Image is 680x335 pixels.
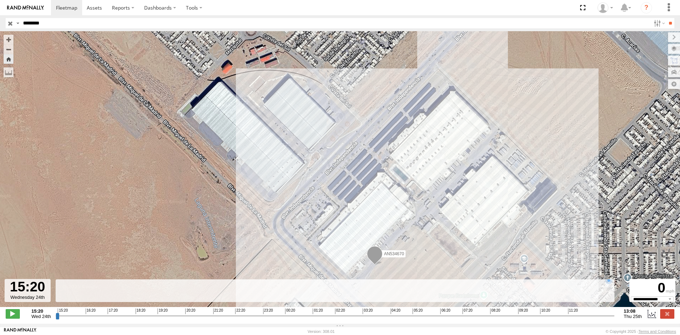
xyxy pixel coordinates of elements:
[624,314,642,319] span: Thu 25th Sep 2025
[235,308,245,314] span: 22:20
[58,308,68,314] span: 15:20
[384,251,404,256] span: AN534670
[4,44,13,54] button: Zoom out
[285,308,295,314] span: 00:20
[363,308,373,314] span: 03:20
[32,308,51,314] strong: 15:20
[4,67,13,77] label: Measure
[668,79,680,89] label: Map Settings
[624,308,642,314] strong: 13:08
[308,329,335,334] div: Version: 308.01
[335,308,345,314] span: 02:20
[568,308,578,314] span: 11:20
[651,18,666,28] label: Search Filter Options
[463,308,472,314] span: 07:20
[595,2,616,13] div: Roberto Garcia
[86,308,96,314] span: 16:20
[6,309,20,318] label: Play/Stop
[391,308,401,314] span: 04:20
[32,314,51,319] span: Wed 24th Sep 2025
[490,308,500,314] span: 08:20
[540,308,550,314] span: 10:20
[7,5,44,10] img: rand-logo.svg
[15,18,21,28] label: Search Query
[641,2,652,13] i: ?
[158,308,168,314] span: 19:20
[660,309,674,318] label: Close
[606,329,676,334] div: © Copyright 2025 -
[185,308,195,314] span: 20:20
[136,308,146,314] span: 18:20
[440,308,450,314] span: 06:20
[639,329,676,334] a: Terms and Conditions
[108,308,118,314] span: 17:20
[518,308,528,314] span: 09:20
[4,54,13,64] button: Zoom Home
[413,308,423,314] span: 05:20
[630,280,674,296] div: 0
[4,328,36,335] a: Visit our Website
[313,308,323,314] span: 01:20
[263,308,273,314] span: 23:20
[4,35,13,44] button: Zoom in
[213,308,223,314] span: 21:20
